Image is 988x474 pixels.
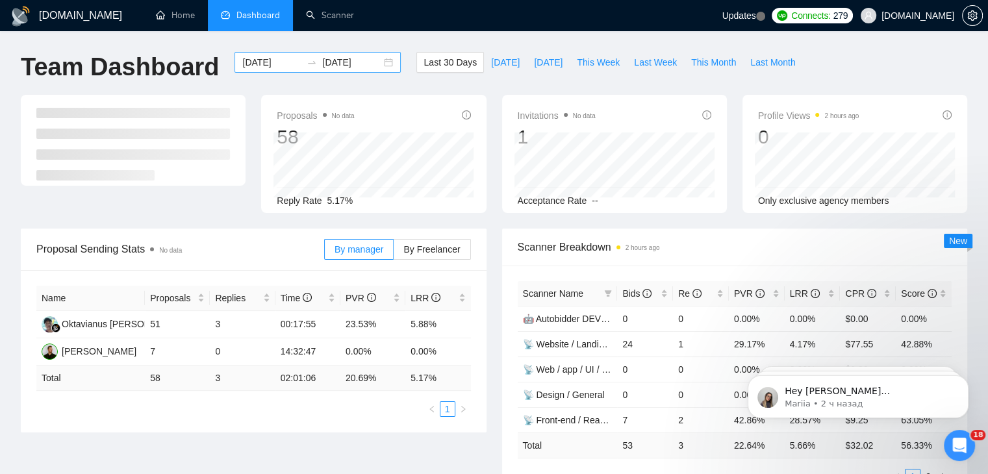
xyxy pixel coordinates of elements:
span: This Month [691,55,736,69]
span: Bids [622,288,652,299]
span: PVR [346,293,376,303]
a: 🤖 Autobidder DEV 1.6 [523,314,616,324]
button: setting [962,5,983,26]
span: -- [592,195,598,206]
img: Profile image for Mariia [15,44,41,70]
span: Reply Rate [277,195,322,206]
a: homeHome [156,10,195,21]
td: $ 32.02 [840,432,896,458]
span: Помощь [197,387,236,396]
button: This Month [684,52,743,73]
h1: Чат [116,5,146,27]
li: Previous Page [424,401,440,417]
img: Profile image for Mariia [15,140,41,166]
img: logo [10,6,31,27]
td: 0.00% [896,306,952,331]
th: Name [36,286,145,311]
a: 📡 Design / General [523,390,605,400]
span: Proposal Sending Stats [36,241,324,257]
div: Oktavianus [PERSON_NAME] Tape [62,317,207,331]
a: 📡 Website / Landing Dev 1.2 [523,339,643,349]
img: RB [42,343,58,360]
span: This Week [577,55,620,69]
input: Start date [242,55,301,69]
span: By manager [335,244,383,255]
td: 0.00% [340,338,405,366]
img: upwork-logo.png [777,10,787,21]
div: 1 [518,125,596,149]
td: 7 [617,407,673,432]
td: 29.17% [729,331,785,356]
td: 1 [673,331,729,356]
div: [PERSON_NAME] [62,344,136,358]
th: Proposals [145,286,210,311]
div: Mariia [46,345,74,359]
td: 51 [145,311,210,338]
div: Mariia [46,297,74,311]
button: Last Week [627,52,684,73]
td: 0 [673,382,729,407]
span: user [864,11,873,20]
td: Total [518,432,618,458]
td: 0.00% [405,338,470,366]
div: Mariia [46,201,74,215]
span: right [459,405,467,413]
td: 20.69 % [340,366,405,391]
span: dashboard [221,10,230,19]
span: info-circle [367,293,376,302]
img: gigradar-bm.png [51,323,60,332]
span: info-circle [692,289,702,298]
td: 22.64 % [729,432,785,458]
img: Profile image for Mariia [15,332,41,358]
td: 0 [673,356,729,382]
span: PVR [734,288,765,299]
td: 0 [617,356,673,382]
span: Only exclusive agency members [758,195,889,206]
span: 279 [833,8,848,23]
a: 📡 Front-end / React / Next.js / WebGL / GSAP [523,415,713,425]
td: 58 [145,366,210,391]
div: Mariia [46,57,74,71]
span: Главная [23,387,62,396]
span: info-circle [928,289,937,298]
span: Proposals [150,291,195,305]
div: • 2 дн. назад [77,201,137,215]
td: 0 [617,306,673,331]
li: 1 [440,401,455,417]
td: 3 [673,432,729,458]
span: Чат [121,387,140,396]
span: Profile Views [758,108,859,123]
span: Last Month [750,55,795,69]
div: 58 [277,125,354,149]
td: 5.66 % [785,432,841,458]
td: 4.17% [785,331,841,356]
span: info-circle [303,293,312,302]
td: 2 [673,407,729,432]
span: info-circle [867,289,876,298]
button: Задать вопрос [71,315,189,341]
span: info-circle [702,110,711,119]
span: LRR [790,288,820,299]
td: 0.00% [729,306,785,331]
td: 5.17 % [405,366,470,391]
td: 0 [617,382,673,407]
td: 5.88% [405,311,470,338]
img: Profile image for Mariia [15,92,41,118]
div: • 5 дн. назад [77,297,137,311]
button: [DATE] [484,52,527,73]
span: CPR [845,288,876,299]
button: Last 30 Days [416,52,484,73]
td: $77.55 [840,331,896,356]
button: right [455,401,471,417]
img: Profile image for Mariia [15,284,41,310]
img: Profile image for Mariia [15,188,41,214]
li: Next Page [455,401,471,417]
a: 📡 Web / app / UI / UX design [523,364,644,375]
span: Replies [215,291,260,305]
h1: Team Dashboard [21,52,219,82]
span: Connects: [791,8,830,23]
td: 24 [617,331,673,356]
